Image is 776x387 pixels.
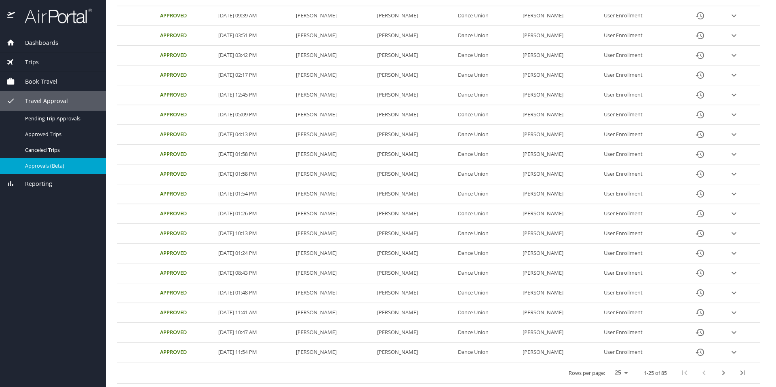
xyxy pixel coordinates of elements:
td: User Enrollment [601,343,678,362]
button: History [690,26,710,45]
button: expand row [728,307,740,319]
td: Approved [157,244,215,263]
button: expand row [728,10,740,22]
button: History [690,105,710,124]
td: [PERSON_NAME] [293,184,373,204]
button: expand row [728,29,740,42]
p: Rows per page: [569,370,605,376]
td: [PERSON_NAME] [374,65,455,85]
td: [PERSON_NAME] [519,343,600,362]
td: Approved [157,204,215,224]
td: Approved [157,105,215,125]
td: [PERSON_NAME] [519,204,600,224]
td: [DATE] 11:54 PM [215,343,293,362]
td: [PERSON_NAME] [293,65,373,85]
button: expand row [728,208,740,220]
button: expand row [728,128,740,141]
td: Dance Union [455,65,519,85]
td: [DATE] 10:13 PM [215,224,293,244]
span: Canceled Trips [25,146,96,154]
img: airportal-logo.png [16,8,92,24]
span: Reporting [15,179,52,188]
td: [PERSON_NAME] [374,244,455,263]
td: [PERSON_NAME] [519,125,600,145]
td: Dance Union [455,85,519,105]
td: [PERSON_NAME] [374,26,455,46]
td: [DATE] 04:13 PM [215,125,293,145]
td: Dance Union [455,26,519,46]
td: [PERSON_NAME] [519,184,600,204]
td: Approved [157,65,215,85]
td: [DATE] 01:54 PM [215,184,293,204]
td: Approved [157,164,215,184]
td: [PERSON_NAME] [519,65,600,85]
button: expand row [728,69,740,81]
td: Approved [157,323,215,343]
td: Dance Union [455,343,519,362]
button: expand row [728,227,740,240]
button: History [690,224,710,243]
span: Trips [15,58,39,67]
td: [DATE] 03:51 PM [215,26,293,46]
td: [DATE] 02:17 PM [215,65,293,85]
td: Dance Union [455,323,519,343]
td: Dance Union [455,283,519,303]
img: icon-airportal.png [7,8,16,24]
td: [PERSON_NAME] [374,204,455,224]
button: History [690,303,710,322]
td: User Enrollment [601,26,678,46]
button: History [690,65,710,85]
td: User Enrollment [601,65,678,85]
td: Dance Union [455,6,519,26]
td: [PERSON_NAME] [374,46,455,65]
button: History [690,6,710,25]
td: [PERSON_NAME] [293,85,373,105]
span: Book Travel [15,77,57,86]
td: [PERSON_NAME] [374,224,455,244]
td: Approved [157,184,215,204]
td: [PERSON_NAME] [293,244,373,263]
td: [PERSON_NAME] [293,105,373,125]
td: [PERSON_NAME] [519,303,600,323]
button: expand row [728,89,740,101]
td: [PERSON_NAME] [374,283,455,303]
span: Approvals (Beta) [25,162,96,170]
td: [PERSON_NAME] [374,323,455,343]
td: [PERSON_NAME] [374,164,455,184]
td: User Enrollment [601,164,678,184]
td: [DATE] 11:41 AM [215,303,293,323]
button: expand row [728,267,740,279]
td: [PERSON_NAME] [293,6,373,26]
td: [PERSON_NAME] [519,323,600,343]
button: History [690,263,710,283]
td: Dance Union [455,105,519,125]
button: History [690,244,710,263]
td: [PERSON_NAME] [519,244,600,263]
td: [PERSON_NAME] [374,184,455,204]
td: [PERSON_NAME] [519,26,600,46]
td: [PERSON_NAME] [374,85,455,105]
td: [PERSON_NAME] [293,224,373,244]
td: User Enrollment [601,145,678,164]
td: [PERSON_NAME] [293,323,373,343]
td: User Enrollment [601,125,678,145]
td: Dance Union [455,263,519,283]
td: [DATE] 09:39 AM [215,6,293,26]
button: expand row [728,287,740,299]
td: User Enrollment [601,283,678,303]
td: [DATE] 10:47 AM [215,323,293,343]
button: History [690,46,710,65]
td: Dance Union [455,303,519,323]
td: [PERSON_NAME] [519,263,600,283]
td: User Enrollment [601,204,678,224]
td: [PERSON_NAME] [374,6,455,26]
button: History [690,164,710,184]
td: [PERSON_NAME] [519,46,600,65]
td: Approved [157,6,215,26]
td: [PERSON_NAME] [519,85,600,105]
td: Dance Union [455,125,519,145]
td: [PERSON_NAME] [519,224,600,244]
td: [DATE] 03:42 PM [215,46,293,65]
td: [DATE] 01:24 PM [215,244,293,263]
td: [PERSON_NAME] [293,26,373,46]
